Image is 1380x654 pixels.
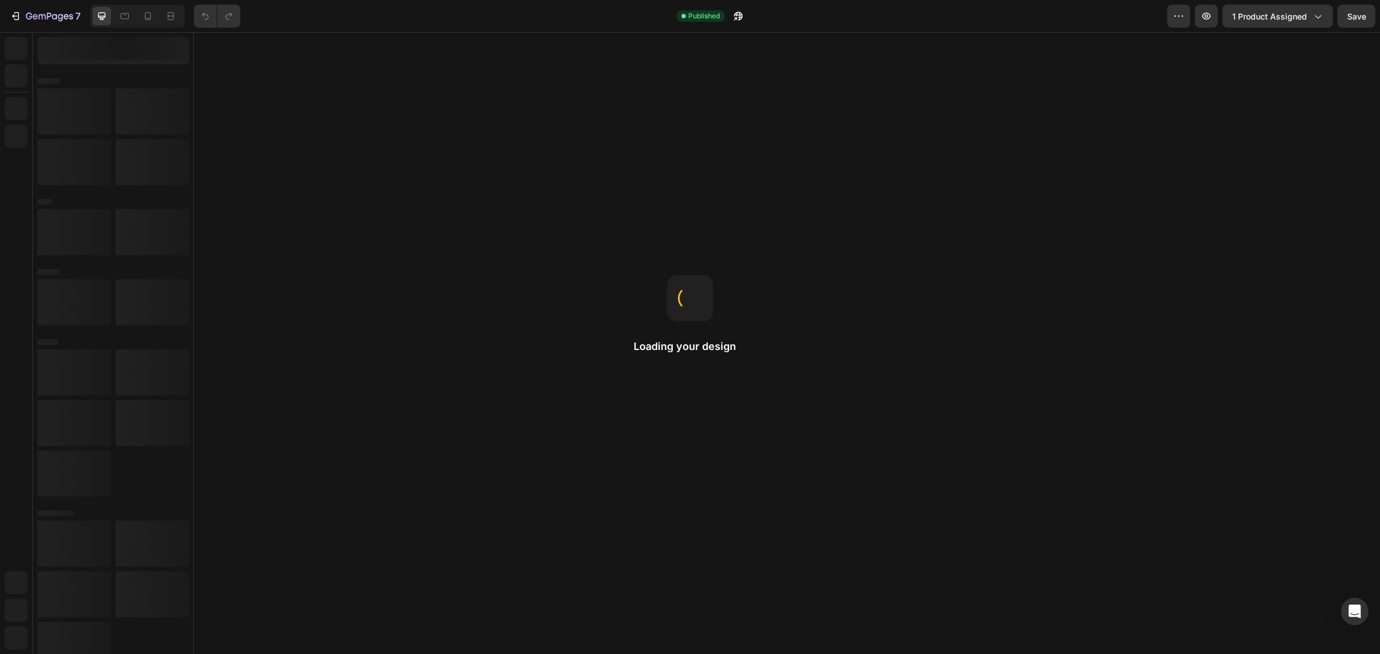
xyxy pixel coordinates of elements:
button: 7 [5,5,86,28]
h2: Loading your design [634,340,746,353]
span: 1 product assigned [1232,10,1307,22]
span: Published [688,11,720,21]
div: Undo/Redo [194,5,240,28]
button: Save [1337,5,1375,28]
div: Open Intercom Messenger [1341,598,1368,625]
p: 7 [75,9,80,23]
button: 1 product assigned [1222,5,1333,28]
span: Save [1347,11,1366,21]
